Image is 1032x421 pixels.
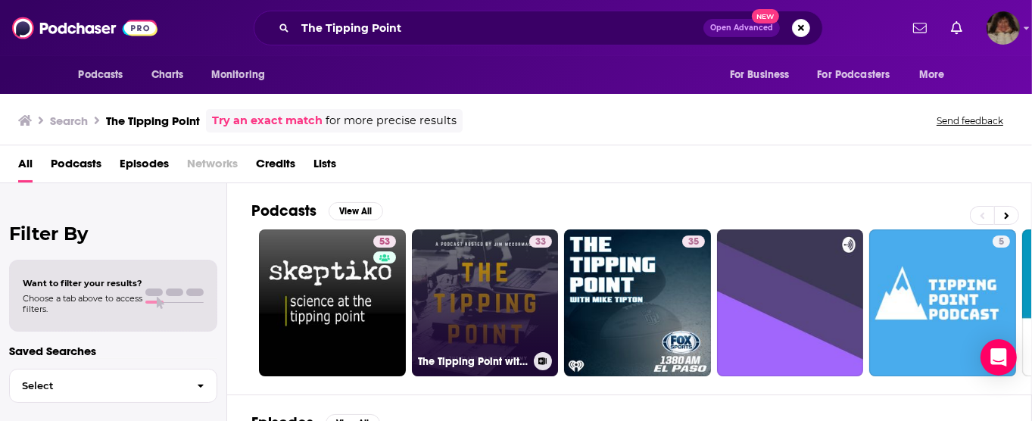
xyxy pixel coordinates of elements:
[932,114,1008,127] button: Send feedback
[818,64,890,86] span: For Podcasters
[79,64,123,86] span: Podcasts
[23,278,142,288] span: Want to filter your results?
[211,64,265,86] span: Monitoring
[529,235,552,248] a: 33
[9,369,217,403] button: Select
[999,235,1004,250] span: 5
[710,24,773,32] span: Open Advanced
[50,114,88,128] h3: Search
[151,64,184,86] span: Charts
[907,15,933,41] a: Show notifications dropdown
[535,235,546,250] span: 33
[993,235,1010,248] a: 5
[379,235,390,250] span: 53
[251,201,316,220] h2: Podcasts
[326,112,457,129] span: for more precise results
[719,61,809,89] button: open menu
[212,112,323,129] a: Try an exact match
[682,235,705,248] a: 35
[808,61,912,89] button: open menu
[295,16,703,40] input: Search podcasts, credits, & more...
[51,151,101,182] a: Podcasts
[9,344,217,358] p: Saved Searches
[259,229,406,376] a: 53
[12,14,157,42] img: Podchaser - Follow, Share and Rate Podcasts
[18,151,33,182] a: All
[329,202,383,220] button: View All
[919,64,945,86] span: More
[142,61,193,89] a: Charts
[987,11,1020,45] span: Logged in as angelport
[120,151,169,182] a: Episodes
[68,61,143,89] button: open menu
[564,229,711,376] a: 35
[987,11,1020,45] img: User Profile
[418,355,528,368] h3: The Tipping Point with [PERSON_NAME]
[869,229,1016,376] a: 5
[251,201,383,220] a: PodcastsView All
[256,151,295,182] a: Credits
[23,293,142,314] span: Choose a tab above to access filters.
[10,381,185,391] span: Select
[9,223,217,245] h2: Filter By
[730,64,790,86] span: For Business
[373,235,396,248] a: 53
[752,9,779,23] span: New
[106,114,200,128] h3: The Tipping Point
[981,339,1017,376] div: Open Intercom Messenger
[412,229,559,376] a: 33The Tipping Point with [PERSON_NAME]
[254,11,823,45] div: Search podcasts, credits, & more...
[703,19,780,37] button: Open AdvancedNew
[187,151,238,182] span: Networks
[688,235,699,250] span: 35
[909,61,964,89] button: open menu
[945,15,968,41] a: Show notifications dropdown
[987,11,1020,45] button: Show profile menu
[313,151,336,182] a: Lists
[201,61,285,89] button: open menu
